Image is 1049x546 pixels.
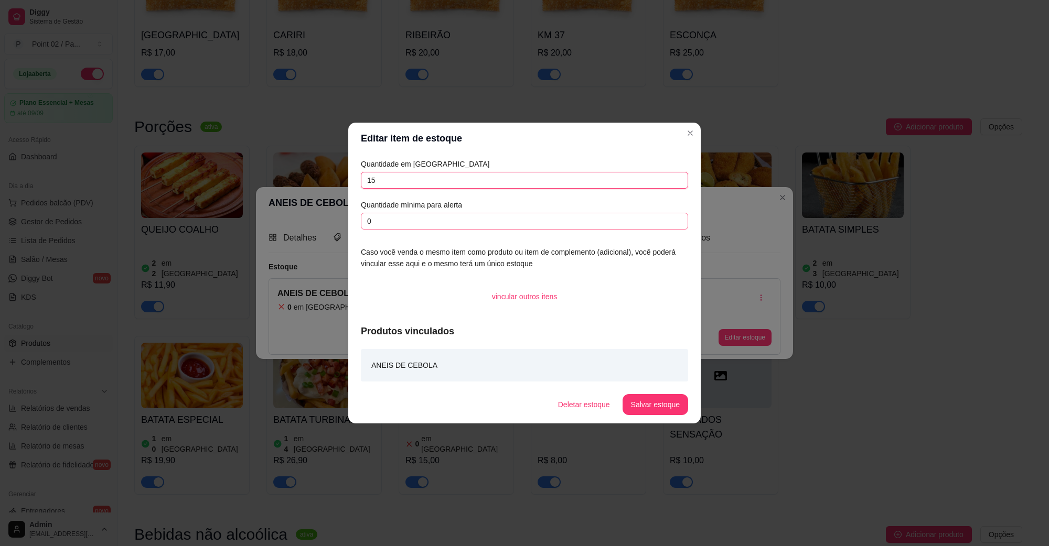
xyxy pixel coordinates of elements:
article: Produtos vinculados [361,324,688,338]
article: Quantidade em [GEOGRAPHIC_DATA] [361,158,688,170]
button: vincular outros itens [484,286,566,307]
button: Deletar estoque [550,394,618,415]
article: Quantidade mínima para alerta [361,199,688,211]
button: Close [682,125,699,141]
article: ANEIS DE CEBOLA [371,359,437,371]
header: Editar item de estoque [348,123,701,154]
button: Salvar estoque [623,394,688,415]
article: Caso você venda o mesmo item como produto ou item de complemento (adicional), você poderá vincula... [361,246,688,269]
